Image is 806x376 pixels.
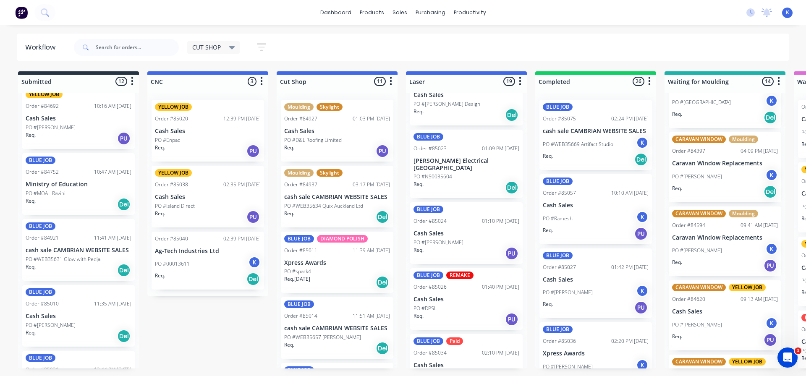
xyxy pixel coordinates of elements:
span: K [786,9,789,16]
div: Del [376,276,389,289]
p: Req. [543,227,553,234]
p: PO #Enpac [155,136,180,144]
p: PO #Ramesh [543,215,573,222]
p: PO #WEB35657 [PERSON_NAME] [284,334,361,341]
p: Req. [543,152,553,160]
div: Del [117,198,131,211]
p: PO #[PERSON_NAME] [26,321,76,329]
p: Caravan Window Replacements [672,234,778,241]
div: 11:41 AM [DATE] [94,234,131,242]
div: K [765,317,778,329]
p: Req. [26,197,36,205]
div: BLUE JOB [413,133,443,141]
div: CARAVAN WINDOWMouldingOrder #8459409:41 AM [DATE]Caravan Window ReplacementsPO #[PERSON_NAME]KReq.PU [669,206,781,277]
div: K [765,94,778,107]
div: 10:16 AM [DATE] [94,102,131,110]
p: Ministry of Education [26,181,131,188]
p: PO #[PERSON_NAME] [672,321,722,329]
img: Factory [15,6,28,19]
div: PU [376,144,389,158]
p: Cash Sales [284,128,390,135]
p: Cash Sales [543,202,649,209]
p: Req. [672,258,682,266]
div: YELLOW JOB [729,284,766,291]
div: PU [117,132,131,145]
div: YELLOW JOB [155,103,192,111]
div: K [636,136,649,149]
div: Order #85026 [413,283,447,291]
p: PO #[PERSON_NAME] [543,363,593,371]
p: PO #[PERSON_NAME] [672,173,722,180]
p: Req. [284,144,294,151]
div: Moulding [729,136,758,143]
div: Order #84594 [672,222,705,229]
div: Workflow [25,42,60,52]
div: 09:41 AM [DATE] [741,222,778,229]
div: Order #85011 [284,247,317,254]
div: Moulding [284,103,314,111]
div: K [248,256,261,269]
div: BLUE JOB [543,178,573,185]
div: Order #85027 [543,264,576,271]
p: Cash Sales [155,128,261,135]
div: K [765,169,778,181]
p: Cash Sales [413,91,519,99]
div: Order #85024 [413,217,447,225]
p: Cash Sales [672,308,778,315]
div: Del [376,210,389,224]
div: Del [634,153,648,166]
div: DIAMOND POLISH [317,235,368,243]
div: BLUE JOBOrder #8475210:47 AM [DATE]Ministry of EducationPO #MOA - RaviniReq.Del [22,153,135,215]
p: Req. [413,312,424,320]
p: Req. [413,246,424,254]
div: BLUE JOBREMAKEOrder #8502601:40 PM [DATE]Cash SalesPO #DPSLReq.PU [410,268,523,330]
div: 02:24 PM [DATE] [611,115,649,123]
p: PO #NS0035604 [413,173,452,180]
p: Req. [284,341,294,349]
div: Del [117,329,131,343]
div: K [636,211,649,223]
div: 01:40 PM [DATE] [482,283,519,291]
div: BLUE JOB [26,354,55,362]
p: Req. [672,110,682,118]
p: Cash Sales [26,313,131,320]
p: PO #[PERSON_NAME] [413,239,463,246]
div: Order #85014 [284,312,317,320]
div: BLUE JOB [543,326,573,333]
div: YELLOW JOBOrder #8503802:35 PM [DATE]Cash SalesPO #Island DirectReq.PU [152,166,264,227]
div: BLUE JOBOrder #8502701:42 PM [DATE]Cash SalesPO #[PERSON_NAME]KReq.PU [539,248,652,319]
div: PO #[GEOGRAPHIC_DATA]KReq.Del [669,58,781,128]
div: 10:10 AM [DATE] [611,189,649,197]
p: Req. [26,329,36,337]
div: Cash SalesPO #[PERSON_NAME] DesignReq.Del [410,64,523,125]
div: Moulding [284,169,314,177]
div: K [636,359,649,371]
div: 02:20 PM [DATE] [611,337,649,345]
div: sales [388,6,411,19]
div: 11:39 AM [DATE] [353,247,390,254]
p: PO #[PERSON_NAME] Design [413,100,480,108]
div: 10:47 AM [DATE] [94,168,131,176]
p: Req. [DATE] [284,275,310,283]
div: BLUE JOB [543,103,573,111]
p: PO #MOA - Ravini [26,190,65,197]
div: Order #8504002:39 PM [DATE]Ag-Tech Industries LtdPO #00013611KReq.Del [152,232,264,290]
iframe: Intercom live chat [777,347,798,368]
p: PO #[GEOGRAPHIC_DATA] [672,99,731,106]
div: K [765,243,778,255]
p: Req. [543,300,553,308]
div: 12:39 PM [DATE] [223,115,261,123]
p: Req. [26,263,36,271]
div: YELLOW JOBOrder #8502012:39 PM [DATE]Cash SalesPO #EnpacReq.PU [152,100,264,162]
div: Del [505,108,518,122]
div: PU [634,301,648,314]
div: Skylight [317,103,343,111]
div: Order #84620 [672,295,705,303]
div: Order #85010 [26,300,59,308]
div: BLUE JOBOrder #8501011:35 AM [DATE]Cash SalesPO #[PERSON_NAME]Req.Del [22,285,135,347]
div: Del [764,185,777,198]
div: MouldingSkylightOrder #8492701:03 PM [DATE]Cash SalesPO #D&L Roofing LimitedReq.PU [281,100,393,162]
div: 03:17 PM [DATE] [353,181,390,188]
div: Order #84921 [26,234,59,242]
div: Del [246,272,260,286]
